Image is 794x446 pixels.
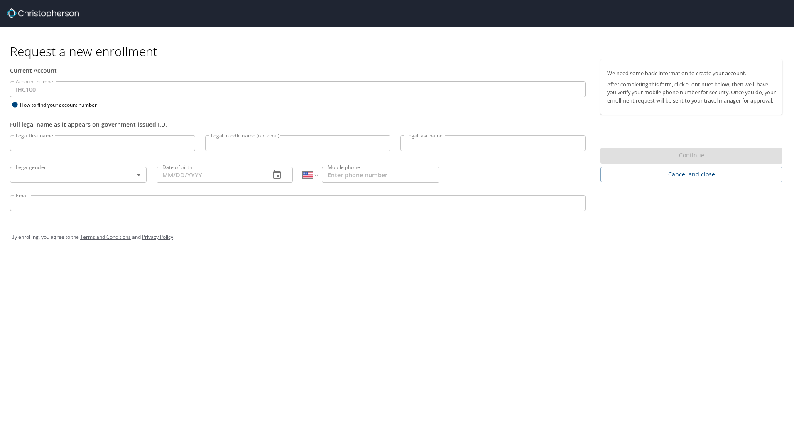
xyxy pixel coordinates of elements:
[607,81,776,105] p: After completing this form, click "Continue" below, then we'll have you verify your mobile phone ...
[607,169,776,180] span: Cancel and close
[157,167,264,183] input: MM/DD/YYYY
[10,120,586,129] div: Full legal name as it appears on government-issued I.D.
[10,66,586,75] div: Current Account
[10,43,789,59] h1: Request a new enrollment
[322,167,439,183] input: Enter phone number
[607,69,776,77] p: We need some basic information to create your account.
[7,8,79,18] img: cbt logo
[10,100,114,110] div: How to find your account number
[142,233,173,240] a: Privacy Policy
[600,167,782,182] button: Cancel and close
[11,227,783,248] div: By enrolling, you agree to the and .
[10,167,147,183] div: ​
[80,233,131,240] a: Terms and Conditions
